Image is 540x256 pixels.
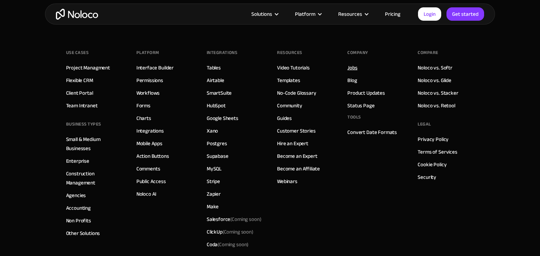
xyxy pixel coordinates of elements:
div: Resources [338,9,362,19]
div: INTEGRATIONS [207,47,237,58]
a: Security [418,173,436,182]
a: Accounting [66,203,91,213]
a: Tables [207,63,221,72]
span: (Coming soon) [230,214,261,224]
div: Resources [329,9,376,19]
a: Product Updates [347,88,385,97]
div: Solutions [243,9,286,19]
a: Airtable [207,76,224,85]
div: ClickUp [207,227,253,236]
a: Other Solutions [66,229,100,238]
a: Interface Builder [136,63,174,72]
a: Team Intranet [66,101,98,110]
a: Enterprise [66,156,90,166]
a: Get started [446,7,484,21]
a: Customer Stories [277,126,316,135]
a: Video Tutorials [277,63,310,72]
a: Noloco AI [136,189,157,198]
a: Guides [277,114,292,123]
a: Noloco vs. Glide [418,76,451,85]
a: Pricing [376,9,409,19]
a: Privacy Policy [418,135,449,144]
a: Forms [136,101,150,110]
a: Construction Management [66,169,122,187]
a: Comments [136,164,160,173]
a: Noloco vs. Stacker [418,88,458,97]
div: Solutions [251,9,272,19]
a: Supabase [207,151,229,161]
a: Blog [347,76,357,85]
a: Noloco vs. Softr [418,63,452,72]
div: Platform [295,9,315,19]
div: Platform [286,9,329,19]
div: Coda [207,240,249,249]
div: Tools [347,112,361,122]
a: HubSpot [207,101,226,110]
a: Workflows [136,88,160,97]
a: Postgres [207,139,227,148]
a: SmartSuite [207,88,232,97]
div: Use Cases [66,47,89,58]
a: Webinars [277,177,297,186]
a: Public Access [136,177,166,186]
a: No-Code Glossary [277,88,316,97]
div: Legal [418,119,431,129]
a: Action Buttons [136,151,169,161]
div: Platform [136,47,159,58]
a: Templates [277,76,300,85]
a: Convert Date Formats [347,128,397,137]
a: Client Portal [66,88,93,97]
a: Cookie Policy [418,160,446,169]
a: Terms of Services [418,147,457,156]
a: MySQL [207,164,221,173]
a: Hire an Expert [277,139,308,148]
a: Mobile Apps [136,139,162,148]
a: Non Profits [66,216,91,225]
a: Integrations [136,126,164,135]
span: (Coming soon) [218,240,249,249]
a: Become an Expert [277,151,317,161]
a: Charts [136,114,151,123]
div: Company [347,47,368,58]
a: Status Page [347,101,374,110]
a: Community [277,101,302,110]
div: Compare [418,47,438,58]
a: Jobs [347,63,357,72]
a: Agencies [66,191,86,200]
div: BUSINESS TYPES [66,119,101,129]
div: Salesforce [207,215,262,224]
a: Flexible CRM [66,76,93,85]
a: Become an Affiliate [277,164,320,173]
a: Small & Medium Businesses [66,135,122,153]
a: Project Managment [66,63,110,72]
a: Zapier [207,189,221,198]
a: home [56,9,98,20]
a: Stripe [207,177,220,186]
a: Login [418,7,441,21]
a: Make [207,202,219,211]
a: Google Sheets [207,114,238,123]
span: (Coming soon) [223,227,253,237]
a: Permissions [136,76,163,85]
div: Resources [277,47,302,58]
a: Xano [207,126,218,135]
a: Noloco vs. Retool [418,101,455,110]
